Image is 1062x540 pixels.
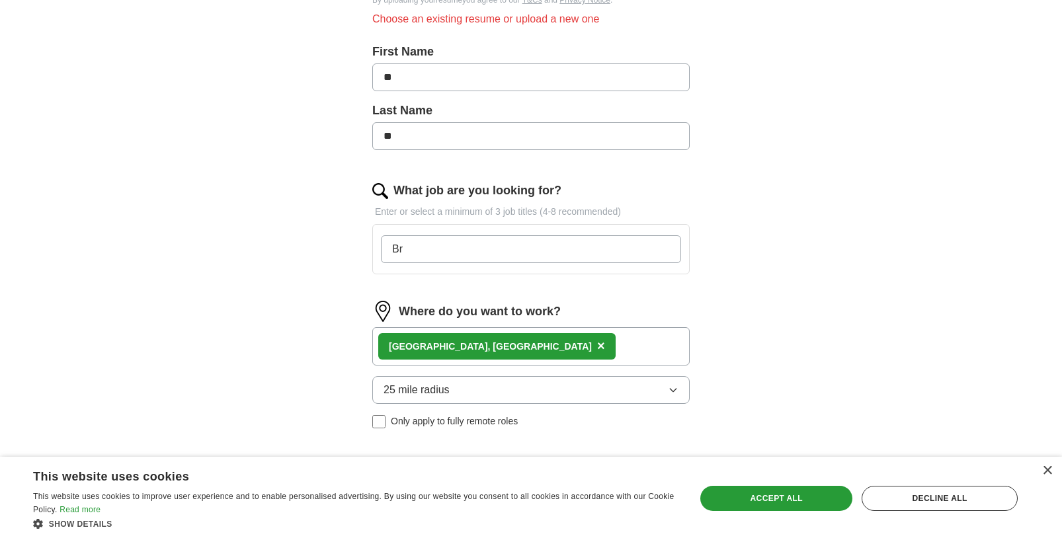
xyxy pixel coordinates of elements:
img: search.png [372,183,388,199]
span: This website uses cookies to improve user experience and to enable personalised advertising. By u... [33,492,674,514]
p: Enter or select a minimum of 3 job titles (4-8 recommended) [372,205,690,219]
label: Last Name [372,102,690,120]
div: This website uses cookies [33,465,643,484]
a: Read more, opens a new window [60,505,101,514]
strong: [GEOGRAPHIC_DATA] [389,341,488,352]
img: filter [372,455,393,476]
div: Close [1042,466,1052,476]
span: Only apply to fully remote roles [391,414,518,428]
label: Where do you want to work? [399,303,561,321]
div: Decline all [862,486,1018,511]
img: location.png [372,301,393,322]
div: , [GEOGRAPHIC_DATA] [389,340,592,354]
div: Show details [33,517,676,530]
input: Only apply to fully remote roles [372,415,386,428]
label: First Name [372,43,690,61]
span: × [597,338,605,353]
span: 25 mile radius [384,382,450,398]
button: 25 mile radius [372,376,690,404]
input: Type a job title and press enter [381,235,681,263]
div: Accept all [700,486,852,511]
div: Choose an existing resume or upload a new one [372,11,690,27]
span: Show details [49,520,112,529]
button: × [597,336,605,356]
label: What job are you looking for? [393,182,561,200]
